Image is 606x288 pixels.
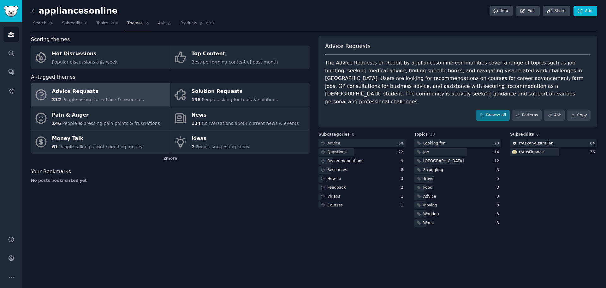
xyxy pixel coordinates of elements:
div: 12 [494,158,502,164]
div: Worst [423,220,434,226]
div: 3 [497,185,502,191]
div: Travel [423,176,435,182]
div: 5 [497,176,502,182]
a: Info [490,6,513,16]
div: Working [423,211,439,217]
div: How To [327,176,341,182]
a: Feedback2 [318,184,406,192]
div: Pain & Anger [52,110,160,120]
span: 146 [52,121,61,126]
a: Recommendations9 [318,157,406,165]
div: Job [423,150,429,155]
a: Questions22 [318,148,406,156]
div: 64 [590,141,597,146]
span: People asking for tools & solutions [202,97,278,102]
span: 7 [192,144,195,149]
a: Money Talk61People talking about spending money [31,130,170,154]
div: Top Content [192,49,278,59]
a: Hot DiscussionsPopular discussions this week [31,46,170,69]
div: 1 [401,203,406,208]
div: 3 [497,211,502,217]
div: Struggling [423,167,443,173]
a: Share [543,6,570,16]
div: Moving [423,203,437,208]
img: AskAnAustralian [512,141,517,145]
div: 22 [398,150,406,155]
span: 61 [52,144,58,149]
div: Recommendations [327,158,363,164]
span: 158 [192,97,201,102]
a: Add [573,6,597,16]
a: Advice3 [414,193,502,200]
a: Working3 [414,210,502,218]
a: Products639 [178,18,216,31]
span: Subreddits [510,132,534,138]
span: Advice Requests [325,42,371,50]
span: Subcategories [318,132,350,138]
a: Struggling5 [414,166,502,174]
div: The Advice Requests on Reddit by appliancesonline communities cover a range of topics such as job... [325,59,591,106]
span: People talking about spending money [59,144,143,149]
span: 8 [352,132,354,137]
div: r/ AskAnAustralian [519,141,553,146]
a: Food3 [414,184,502,192]
span: AI-tagged themes [31,73,75,81]
div: 2 more [31,154,310,164]
span: People asking for advice & resources [62,97,144,102]
span: Popular discussions this week [52,59,118,64]
div: [GEOGRAPHIC_DATA] [423,158,464,164]
div: Questions [327,150,347,155]
a: Browse all [476,110,510,121]
div: Advice [423,194,436,199]
div: 9 [401,158,406,164]
div: Solution Requests [192,87,278,97]
span: 639 [206,21,214,26]
a: Topics200 [94,18,121,31]
h2: appliancesonline [31,6,117,16]
div: 23 [494,141,502,146]
a: AusFinancer/AusFinance36 [510,148,597,156]
span: Topics [96,21,108,26]
div: Courses [327,203,343,208]
a: How To3 [318,175,406,183]
a: Moving3 [414,201,502,209]
a: Courses1 [318,201,406,209]
a: Ask [156,18,174,31]
span: 312 [52,97,61,102]
div: 8 [401,167,406,173]
a: Looking for23 [414,139,502,147]
span: 10 [430,132,435,137]
span: Scoring themes [31,36,70,44]
div: 5 [497,167,502,173]
div: 2 [401,185,406,191]
span: People expressing pain points & frustrations [62,121,160,126]
div: Ideas [192,134,249,144]
div: Videos [327,194,340,199]
div: 36 [590,150,597,155]
a: Patterns [512,110,542,121]
span: 6 [536,132,539,137]
span: 124 [192,121,201,126]
div: 14 [494,150,502,155]
div: Advice Requests [52,87,144,97]
a: Edit [516,6,540,16]
a: Ask [544,110,565,121]
img: AusFinance [512,150,517,154]
a: [GEOGRAPHIC_DATA]12 [414,157,502,165]
div: Feedback [327,185,346,191]
div: Hot Discussions [52,49,118,59]
a: Videos1 [318,193,406,200]
span: Search [33,21,46,26]
span: Ask [158,21,165,26]
a: Top ContentBest-performing content of past month [170,46,310,69]
a: Pain & Anger146People expressing pain points & frustrations [31,107,170,130]
div: r/ AusFinance [519,150,544,155]
div: Money Talk [52,134,143,144]
a: Resources8 [318,166,406,174]
a: Solution Requests158People asking for tools & solutions [170,83,310,107]
span: 200 [110,21,119,26]
a: Advice54 [318,139,406,147]
span: Topics [414,132,428,138]
div: Resources [327,167,347,173]
span: Conversations about current news & events [202,121,299,126]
